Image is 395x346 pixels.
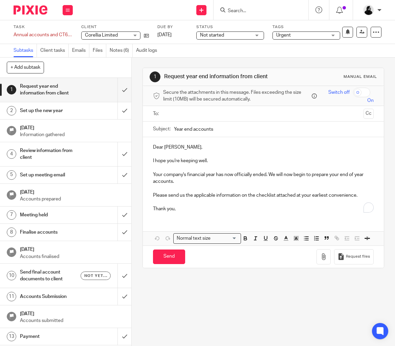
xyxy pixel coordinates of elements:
[14,5,47,15] img: Pixie
[153,144,373,151] p: Dear [PERSON_NAME],
[20,331,81,342] h1: Payment
[20,123,125,131] h1: [DATE]
[7,62,44,73] button: + Add subtask
[153,126,171,132] label: Subject:
[85,33,118,38] span: Corellia Limited
[20,244,125,253] h1: [DATE]
[164,73,278,80] h1: Request year end information from client
[200,33,224,38] span: Not started
[14,44,37,57] a: Subtasks
[93,44,106,57] a: Files
[153,192,373,199] p: Please send us the applicable information on the checklist attached at your earliest convenience.
[150,71,160,82] div: 1
[7,271,16,280] div: 10
[363,5,374,16] img: PHOTO-2023-03-20-11-06-28%203.jpg
[328,89,350,96] span: Switch off
[20,81,81,99] h1: Request year end information from client
[7,106,16,115] div: 2
[153,206,373,212] p: Thank you,
[276,33,291,38] span: Urgent
[40,44,69,57] a: Client tasks
[20,253,125,260] p: Accounts finalised
[175,235,212,242] span: Normal text size
[334,249,373,264] button: Request files
[20,146,81,163] h1: Review information from client
[110,44,133,57] a: Notes (6)
[7,85,16,94] div: 1
[20,196,125,202] p: Accounts prepared
[157,24,188,30] label: Due by
[84,273,107,279] span: Not yet sent
[72,44,89,57] a: Emails
[344,74,377,80] div: Manual email
[153,171,373,185] p: Your company's financial year has now officially ended. We will now begin to prepare your end of ...
[143,137,383,218] div: To enrich screen reader interactions, please activate Accessibility in Grammarly extension settings
[14,24,73,30] label: Task
[153,250,185,264] input: Send
[7,332,16,341] div: 13
[153,110,160,117] label: To:
[346,254,370,259] span: Request files
[364,109,374,119] button: Cc
[7,210,16,220] div: 7
[173,233,241,244] div: Search for option
[20,317,125,324] p: Accounts submitted
[163,89,310,103] span: Secure the attachments in this message. Files exceeding the size limit (10MB) will be secured aut...
[7,149,16,159] div: 4
[196,24,264,30] label: Status
[81,24,149,30] label: Client
[20,210,81,220] h1: Meeting held
[7,228,16,237] div: 8
[367,97,374,104] span: On
[20,106,81,116] h1: Set up the new year
[7,170,16,180] div: 5
[227,8,288,14] input: Search
[20,291,81,302] h1: Accounts Submission
[20,227,81,237] h1: Finalise accounts
[272,24,340,30] label: Tags
[7,292,16,301] div: 11
[213,235,237,242] input: Search for option
[153,157,373,164] p: I hope you're keeping well.
[20,309,125,317] h1: [DATE]
[136,44,160,57] a: Audit logs
[20,131,125,138] p: Information gathered
[20,267,81,284] h1: Send final account documents to client
[20,170,81,180] h1: Set up meeting email
[14,31,73,38] div: Annual accounts and CT600 return
[20,187,125,196] h1: [DATE]
[157,33,172,37] span: [DATE]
